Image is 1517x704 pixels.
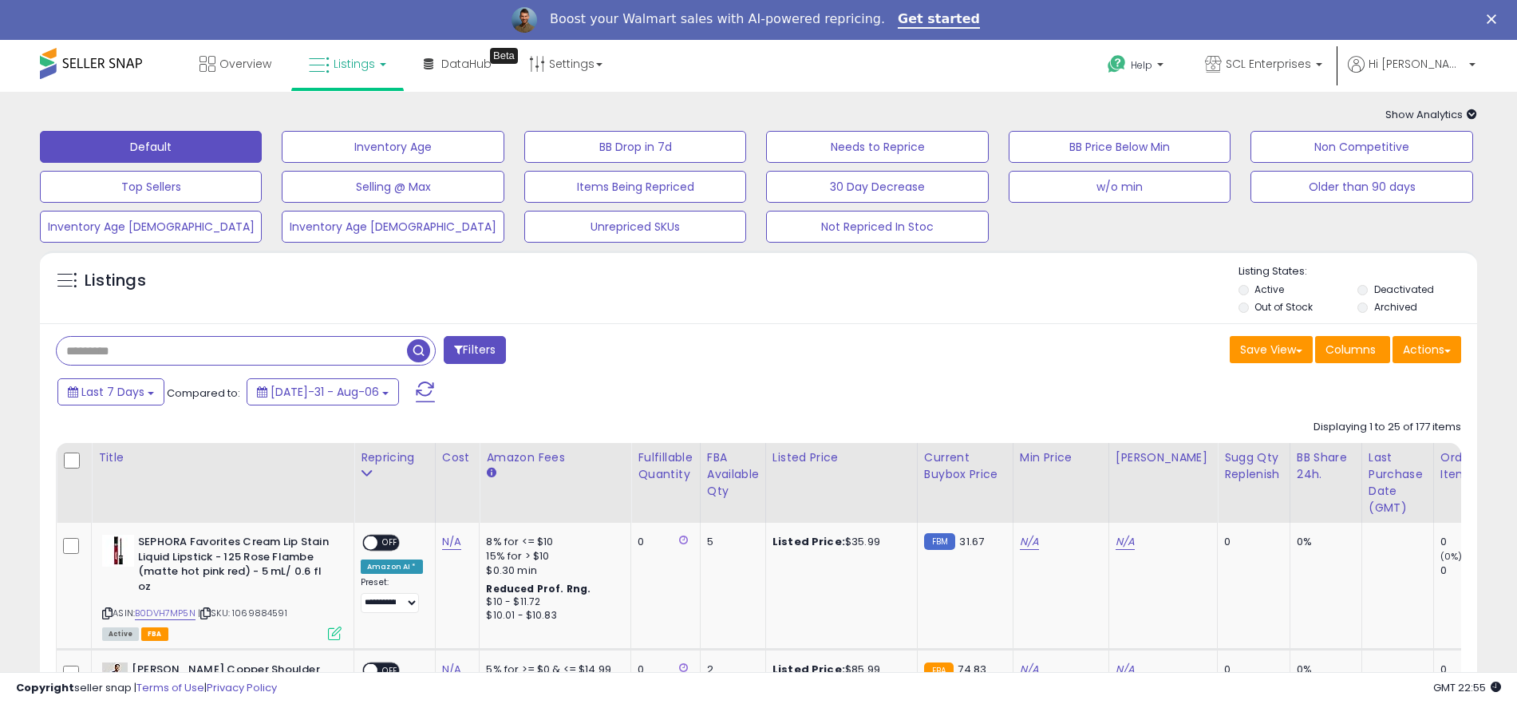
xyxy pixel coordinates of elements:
a: Overview [188,40,283,88]
a: B0DVH7MP5N [135,607,196,620]
div: Last Purchase Date (GMT) [1369,449,1427,516]
a: Listings [297,40,398,88]
div: 0 [638,535,687,549]
button: Needs to Reprice [766,131,988,163]
div: BB Share 24h. [1297,449,1355,483]
span: Last 7 Days [81,384,144,400]
span: OFF [377,536,403,550]
a: N/A [1020,534,1039,550]
small: (0%) [1440,550,1463,563]
a: Hi [PERSON_NAME] [1348,56,1476,92]
div: ASIN: [102,535,342,639]
button: Older than 90 days [1250,171,1472,203]
button: Last 7 Days [57,378,164,405]
div: Repricing [361,449,429,466]
a: Privacy Policy [207,680,277,695]
b: SEPHORA Favorites Cream Lip Stain Liquid Lipstick - 125 Rose Flambe (matte hot pink red) - 5 mL/ ... [138,535,332,598]
a: Help [1095,42,1179,92]
small: FBM [924,533,955,550]
div: Tooltip anchor [490,48,518,64]
i: Get Help [1107,54,1127,74]
a: N/A [442,534,461,550]
label: Deactivated [1374,283,1434,296]
button: BB Drop in 7d [524,131,746,163]
img: 31ApGX9l2LL._SL40_.jpg [102,535,134,567]
div: Cost [442,449,473,466]
th: Please note that this number is a calculation based on your required days of coverage and your ve... [1218,443,1290,523]
div: 0% [1297,535,1349,549]
div: Title [98,449,347,466]
span: Compared to: [167,386,240,401]
label: Out of Stock [1254,300,1313,314]
span: Hi [PERSON_NAME] [1369,56,1464,72]
button: Save View [1230,336,1313,363]
span: 31.67 [959,534,984,549]
div: Amazon Fees [486,449,624,466]
div: Boost your Walmart sales with AI-powered repricing. [550,11,885,27]
span: Overview [219,56,271,72]
button: w/o min [1009,171,1231,203]
div: Current Buybox Price [924,449,1006,483]
button: 30 Day Decrease [766,171,988,203]
div: [PERSON_NAME] [1116,449,1211,466]
a: N/A [1116,534,1135,550]
button: Inventory Age [DEMOGRAPHIC_DATA] [40,211,262,243]
div: 15% for > $10 [486,549,618,564]
div: 5 [707,535,753,549]
h5: Listings [85,270,146,292]
button: Unrepriced SKUs [524,211,746,243]
div: Displaying 1 to 25 of 177 items [1314,420,1461,435]
div: $0.30 min [486,564,618,578]
button: Default [40,131,262,163]
strong: Copyright [16,680,74,695]
a: SCL Enterprises [1193,40,1334,92]
label: Active [1254,283,1284,296]
b: Reduced Prof. Rng. [486,582,591,595]
div: Fulfillable Quantity [638,449,693,483]
button: Selling @ Max [282,171,504,203]
button: Not Repriced In Stoc [766,211,988,243]
button: Columns [1315,336,1390,363]
div: $10.01 - $10.83 [486,609,618,623]
button: Inventory Age [DEMOGRAPHIC_DATA] [282,211,504,243]
div: FBA Available Qty [707,449,759,500]
button: BB Price Below Min [1009,131,1231,163]
span: DataHub [441,56,492,72]
button: Actions [1393,336,1461,363]
span: Help [1131,58,1152,72]
button: Non Competitive [1250,131,1472,163]
span: SCL Enterprises [1226,56,1311,72]
span: FBA [141,627,168,641]
a: Terms of Use [136,680,204,695]
div: Close [1487,14,1503,24]
span: All listings currently available for purchase on Amazon [102,627,139,641]
div: $35.99 [772,535,905,549]
span: Show Analytics [1385,107,1477,122]
div: Ordered Items [1440,449,1499,483]
div: Listed Price [772,449,911,466]
button: Items Being Repriced [524,171,746,203]
a: DataHub [412,40,504,88]
span: Listings [334,56,375,72]
button: Top Sellers [40,171,262,203]
img: Profile image for Adrian [512,7,537,33]
span: [DATE]-31 - Aug-06 [271,384,379,400]
div: Amazon AI * [361,560,423,574]
div: 8% for <= $10 [486,535,618,549]
div: Min Price [1020,449,1102,466]
label: Archived [1374,300,1417,314]
a: Get started [898,11,980,29]
a: Settings [517,40,614,88]
div: $10 - $11.72 [486,595,618,609]
div: 0 [1224,535,1278,549]
button: Inventory Age [282,131,504,163]
span: Columns [1325,342,1376,358]
b: Listed Price: [772,534,845,549]
button: [DATE]-31 - Aug-06 [247,378,399,405]
span: | SKU: 1069884591 [198,607,287,619]
small: Amazon Fees. [486,466,496,481]
div: Sugg Qty Replenish [1224,449,1283,483]
div: 0 [1440,535,1505,549]
span: 2025-08-14 22:55 GMT [1433,680,1501,695]
div: Preset: [361,577,423,613]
